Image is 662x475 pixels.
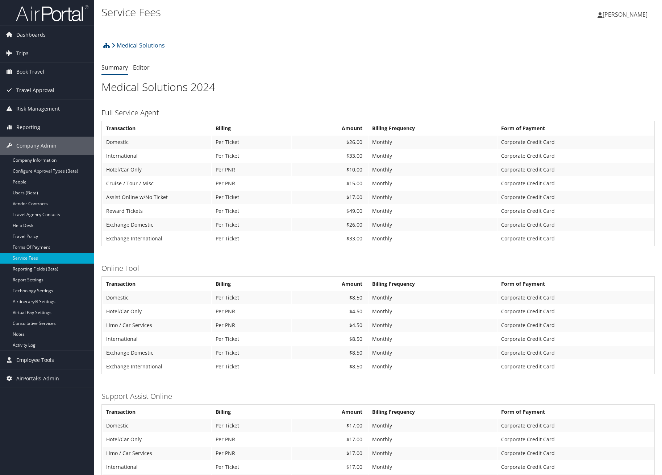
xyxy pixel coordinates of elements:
td: Per Ticket [212,332,291,346]
td: Corporate Credit Card [497,332,654,346]
td: Monthly [369,433,497,446]
td: Monthly [369,163,497,176]
th: Billing [212,122,291,135]
td: Corporate Credit Card [497,218,654,231]
td: Corporate Credit Card [497,177,654,190]
td: $8.50 [292,360,368,373]
td: Assist Online w/No Ticket [103,191,211,204]
td: $17.00 [292,433,368,446]
td: Monthly [369,360,497,373]
td: $8.50 [292,332,368,346]
td: International [103,460,211,474]
th: Transaction [103,277,211,290]
td: Monthly [369,205,497,218]
span: Reporting [16,118,40,136]
td: $4.50 [292,305,368,318]
td: Per Ticket [212,346,291,359]
td: Corporate Credit Card [497,460,654,474]
th: Amount [292,122,368,135]
td: Corporate Credit Card [497,447,654,460]
td: Monthly [369,332,497,346]
td: $17.00 [292,447,368,460]
h3: Full Service Agent [101,108,655,118]
a: Summary [101,63,128,71]
td: Corporate Credit Card [497,205,654,218]
td: Monthly [369,447,497,460]
td: Domestic [103,291,211,304]
td: $17.00 [292,460,368,474]
span: Employee Tools [16,351,54,369]
td: Monthly [369,136,497,149]
td: Per PNR [212,319,291,332]
a: Medical Solutions [112,38,165,53]
td: Hotel/Car Only [103,433,211,446]
td: Corporate Credit Card [497,149,654,162]
span: Dashboards [16,26,46,44]
td: Monthly [369,218,497,231]
td: Per Ticket [212,218,291,231]
th: Billing [212,405,291,418]
td: Monthly [369,346,497,359]
td: Corporate Credit Card [497,232,654,245]
td: $49.00 [292,205,368,218]
h1: Medical Solutions 2024 [101,79,655,95]
th: Amount [292,405,368,418]
td: $26.00 [292,136,368,149]
a: Editor [133,63,150,71]
td: $8.50 [292,291,368,304]
td: Reward Tickets [103,205,211,218]
td: Per Ticket [212,232,291,245]
td: Monthly [369,232,497,245]
span: Company Admin [16,137,57,155]
td: Monthly [369,291,497,304]
td: $33.00 [292,232,368,245]
td: $26.00 [292,218,368,231]
th: Amount [292,277,368,290]
td: Hotel/Car Only [103,163,211,176]
td: Corporate Credit Card [497,136,654,149]
span: Book Travel [16,63,44,81]
h1: Service Fees [101,5,470,20]
td: Corporate Credit Card [497,346,654,359]
td: Per Ticket [212,191,291,204]
td: Per PNR [212,433,291,446]
td: $17.00 [292,419,368,432]
td: Corporate Credit Card [497,191,654,204]
td: Monthly [369,177,497,190]
span: Risk Management [16,100,60,118]
td: Monthly [369,149,497,162]
span: Trips [16,44,29,62]
td: Corporate Credit Card [497,433,654,446]
td: Domestic [103,136,211,149]
td: Domestic [103,419,211,432]
span: [PERSON_NAME] [603,11,648,18]
td: Monthly [369,419,497,432]
td: Per Ticket [212,360,291,373]
td: Monthly [369,460,497,474]
td: Per Ticket [212,149,291,162]
td: $4.50 [292,319,368,332]
td: International [103,149,211,162]
td: Corporate Credit Card [497,163,654,176]
th: Transaction [103,405,211,418]
th: Billing Frequency [369,122,497,135]
td: Corporate Credit Card [497,319,654,332]
h3: Online Tool [101,263,655,273]
td: Per Ticket [212,460,291,474]
td: $10.00 [292,163,368,176]
td: Exchange Domestic [103,218,211,231]
h3: Support Assist Online [101,391,655,401]
td: Monthly [369,191,497,204]
th: Form of Payment [497,122,654,135]
td: $15.00 [292,177,368,190]
td: $33.00 [292,149,368,162]
td: Corporate Credit Card [497,305,654,318]
td: Per Ticket [212,419,291,432]
td: Per PNR [212,177,291,190]
td: Hotel/Car Only [103,305,211,318]
th: Form of Payment [497,277,654,290]
td: $17.00 [292,191,368,204]
td: Exchange Domestic [103,346,211,359]
a: [PERSON_NAME] [598,4,655,25]
th: Billing [212,277,291,290]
